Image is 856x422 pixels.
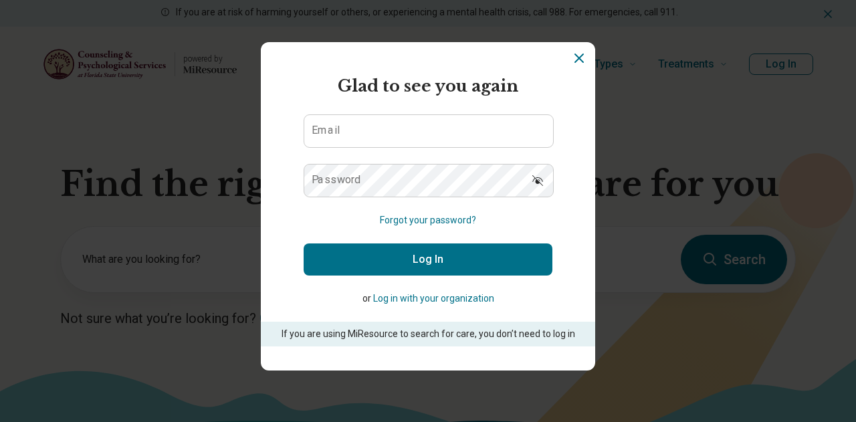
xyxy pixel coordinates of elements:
[304,243,552,276] button: Log In
[261,42,595,371] section: Login Dialog
[312,125,340,136] label: Email
[571,50,587,66] button: Dismiss
[380,213,476,227] button: Forgot your password?
[304,74,552,98] h2: Glad to see you again
[523,164,552,196] button: Show password
[312,175,361,185] label: Password
[373,292,494,306] button: Log in with your organization
[280,327,576,341] p: If you are using MiResource to search for care, you don’t need to log in
[304,292,552,306] p: or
